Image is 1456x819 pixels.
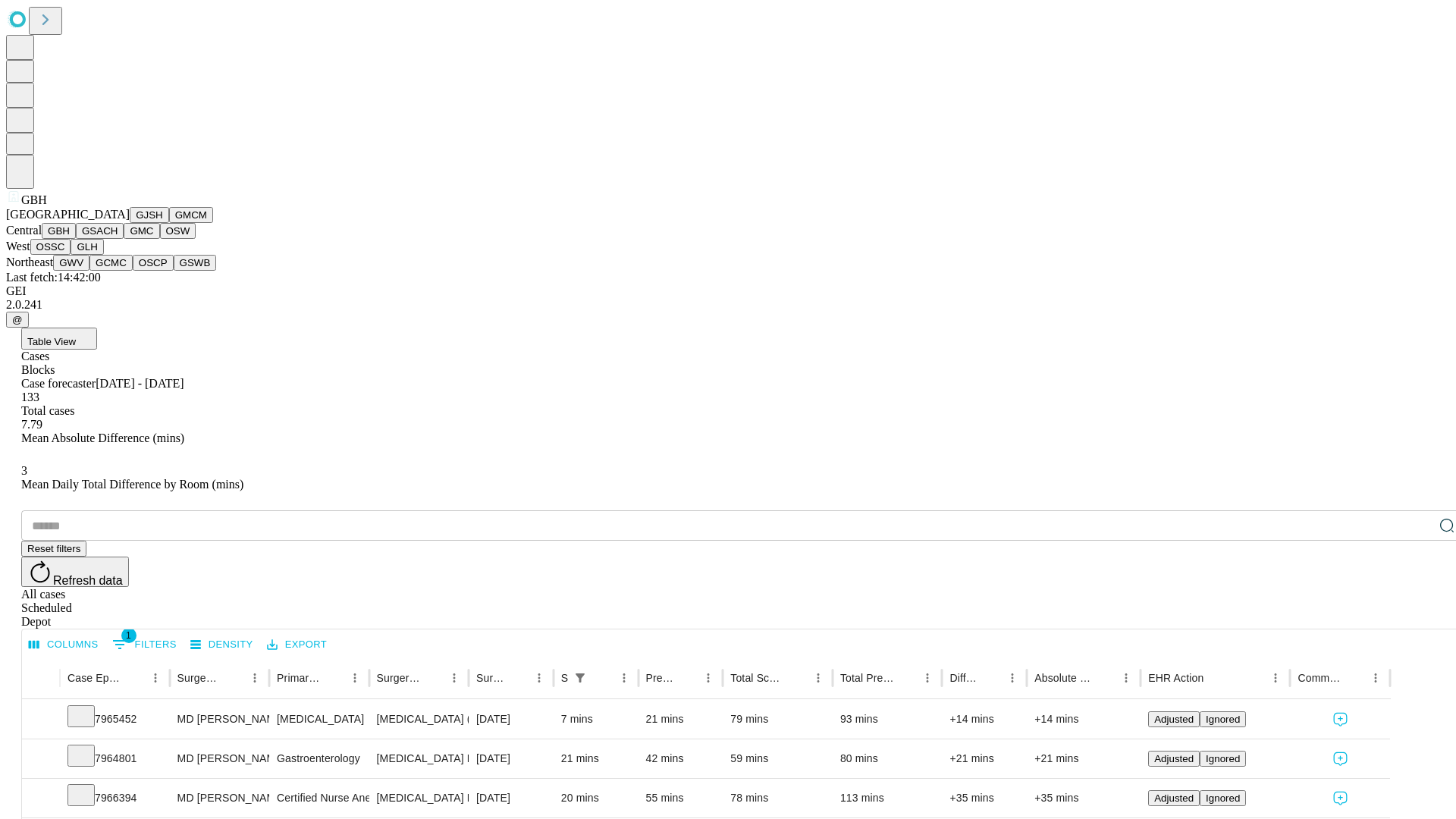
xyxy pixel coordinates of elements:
[21,557,129,587] button: Refresh data
[730,700,825,739] div: 79 mins
[646,779,716,817] div: 55 mins
[570,667,591,689] div: 1 active filter
[160,223,196,239] button: OSW
[730,672,785,684] div: Total Scheduled Duration
[730,739,825,778] div: 59 mins
[25,633,102,657] button: Select columns
[377,672,421,684] div: Surgery Name
[6,256,53,268] span: Northeast
[96,377,184,390] span: [DATE] - [DATE]
[124,667,145,689] button: Sort
[1034,672,1093,684] div: Absolute Difference
[1148,790,1200,806] button: Adjusted
[108,632,180,657] button: Show filters
[21,418,42,431] span: 7.79
[377,779,461,817] div: [MEDICAL_DATA] FLEXIBLE PROXIMAL DIAGNOSTIC
[840,700,935,739] div: 93 mins
[67,739,162,778] div: 7964801
[1206,714,1240,725] span: Ignored
[6,240,30,253] span: West
[1365,667,1386,689] button: Menu
[53,255,89,271] button: GWV
[981,667,1002,689] button: Sort
[1034,779,1133,817] div: +35 mins
[840,672,895,684] div: Total Predicted Duration
[1034,700,1133,739] div: +14 mins
[27,336,76,347] span: Table View
[177,672,221,684] div: Surgeon Name
[786,667,808,689] button: Sort
[42,223,76,239] button: GBH
[21,478,243,491] span: Mean Daily Total Difference by Room (mins)
[613,667,635,689] button: Menu
[949,700,1019,739] div: +14 mins
[6,312,29,328] button: @
[21,464,27,477] span: 3
[561,739,631,778] div: 21 mins
[67,672,122,684] div: Case Epic Id
[949,672,979,684] div: Difference
[323,667,344,689] button: Sort
[570,667,591,689] button: Show filters
[277,672,321,684] div: Primary Service
[177,779,262,817] div: MD [PERSON_NAME]
[730,779,825,817] div: 78 mins
[1154,714,1194,725] span: Adjusted
[21,391,39,403] span: 133
[1200,790,1246,806] button: Ignored
[377,700,461,739] div: [MEDICAL_DATA] (EGD), FLEXIBLE, TRANSORAL, DIAGNOSTIC
[1206,792,1240,804] span: Ignored
[121,628,136,643] span: 1
[1265,667,1286,689] button: Menu
[1298,672,1341,684] div: Comments
[476,700,546,739] div: [DATE]
[529,667,550,689] button: Menu
[444,667,465,689] button: Menu
[6,271,101,284] span: Last fetch: 14:42:00
[808,667,829,689] button: Menu
[646,700,716,739] div: 21 mins
[277,739,361,778] div: Gastroenterology
[1200,751,1246,767] button: Ignored
[6,298,1450,312] div: 2.0.241
[174,255,217,271] button: GSWB
[1034,739,1133,778] div: +21 mins
[130,207,169,223] button: GJSH
[646,672,676,684] div: Predicted In Room Duration
[12,314,23,325] span: @
[476,672,506,684] div: Surgery Date
[476,779,546,817] div: [DATE]
[1154,753,1194,764] span: Adjusted
[67,700,162,739] div: 7965452
[21,193,47,206] span: GBH
[1148,751,1200,767] button: Adjusted
[561,779,631,817] div: 20 mins
[840,739,935,778] div: 80 mins
[561,672,568,684] div: Scheduled In Room Duration
[21,328,97,350] button: Table View
[1154,792,1194,804] span: Adjusted
[21,431,184,444] span: Mean Absolute Difference (mins)
[896,667,917,689] button: Sort
[1200,711,1246,727] button: Ignored
[6,224,42,237] span: Central
[21,541,86,557] button: Reset filters
[30,239,71,255] button: OSSC
[592,667,613,689] button: Sort
[698,667,719,689] button: Menu
[917,667,938,689] button: Menu
[422,667,444,689] button: Sort
[76,223,124,239] button: GSACH
[223,667,244,689] button: Sort
[6,208,130,221] span: [GEOGRAPHIC_DATA]
[71,239,103,255] button: GLH
[6,284,1450,298] div: GEI
[1148,672,1203,684] div: EHR Action
[21,377,96,390] span: Case forecaster
[89,255,133,271] button: GCMC
[53,574,123,587] span: Refresh data
[177,739,262,778] div: MD [PERSON_NAME]
[30,746,52,773] button: Expand
[344,667,366,689] button: Menu
[676,667,698,689] button: Sort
